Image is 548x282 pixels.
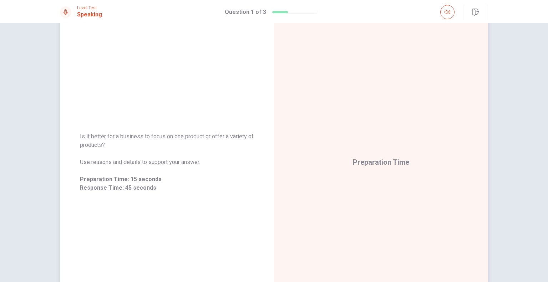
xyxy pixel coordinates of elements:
[77,5,102,10] span: Level Test
[353,158,409,166] span: Preparation Time
[225,8,266,16] h1: Question 1 of 3
[80,175,254,184] span: Preparation Time: 15 seconds
[77,10,102,19] h1: Speaking
[80,184,254,192] span: Response Time: 45 seconds
[80,132,254,149] span: Is it better for a business to focus on one product or offer a variety of products?
[80,158,254,166] span: Use reasons and details to support your answer.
